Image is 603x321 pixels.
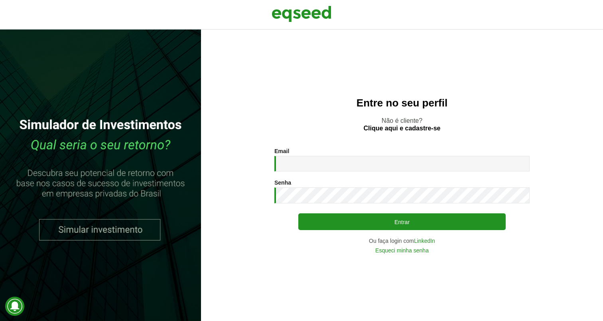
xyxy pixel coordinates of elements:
label: Senha [274,180,291,185]
div: Ou faça login com [274,238,530,244]
p: Não é cliente? [217,117,587,132]
img: EqSeed Logo [272,4,331,24]
a: LinkedIn [414,238,435,244]
button: Entrar [298,213,506,230]
h2: Entre no seu perfil [217,97,587,109]
a: Esqueci minha senha [375,248,429,253]
a: Clique aqui e cadastre-se [364,125,441,132]
label: Email [274,148,289,154]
